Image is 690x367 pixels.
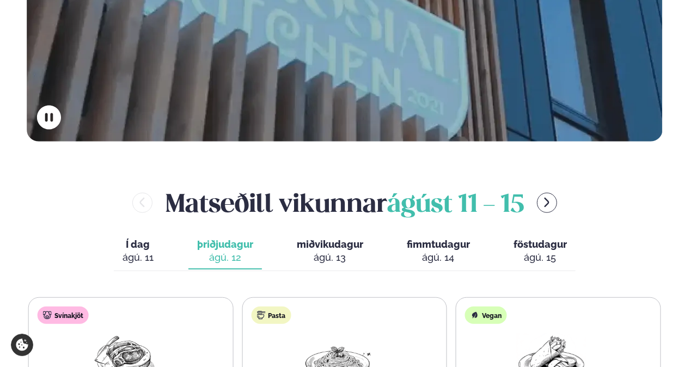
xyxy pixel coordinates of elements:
button: þriðjudagur ágú. 12 [188,234,262,270]
button: Í dag ágú. 11 [114,234,162,270]
button: föstudagur ágú. 15 [505,234,576,270]
div: Vegan [465,307,507,324]
span: ágúst 11 - 15 [387,193,524,217]
div: ágú. 14 [407,251,470,264]
span: þriðjudagur [197,238,253,250]
span: miðvikudagur [297,238,363,250]
span: föstudagur [514,238,567,250]
a: Cookie settings [11,334,33,356]
img: pasta.svg [257,311,265,320]
img: Vegan.svg [471,311,479,320]
div: ágú. 11 [123,251,154,264]
button: menu-btn-left [132,193,152,213]
div: Svínakjöt [38,307,89,324]
div: ágú. 13 [297,251,363,264]
img: pork.svg [43,311,52,320]
button: miðvikudagur ágú. 13 [288,234,372,270]
h2: Matseðill vikunnar [166,185,524,221]
span: Í dag [123,238,154,251]
div: ágú. 15 [514,251,567,264]
div: ágú. 12 [197,251,253,264]
button: fimmtudagur ágú. 14 [398,234,479,270]
button: menu-btn-right [537,193,557,213]
div: Pasta [251,307,291,324]
span: fimmtudagur [407,238,470,250]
